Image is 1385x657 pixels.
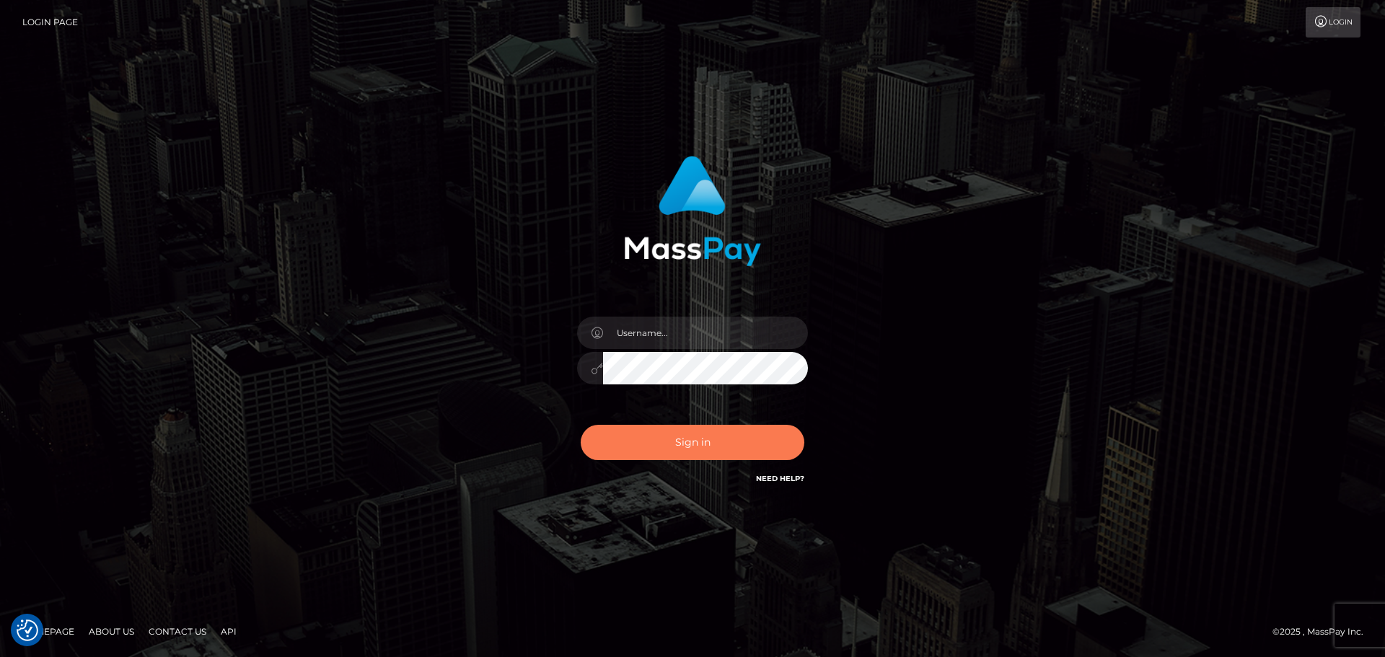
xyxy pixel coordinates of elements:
a: Contact Us [143,620,212,643]
a: Login [1306,7,1360,38]
input: Username... [603,317,808,349]
a: Need Help? [756,474,804,483]
a: Login Page [22,7,78,38]
img: MassPay Login [624,156,761,266]
a: About Us [83,620,140,643]
button: Consent Preferences [17,619,38,641]
a: API [215,620,242,643]
a: Homepage [16,620,80,643]
div: © 2025 , MassPay Inc. [1272,624,1374,640]
button: Sign in [581,425,804,460]
img: Revisit consent button [17,619,38,641]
